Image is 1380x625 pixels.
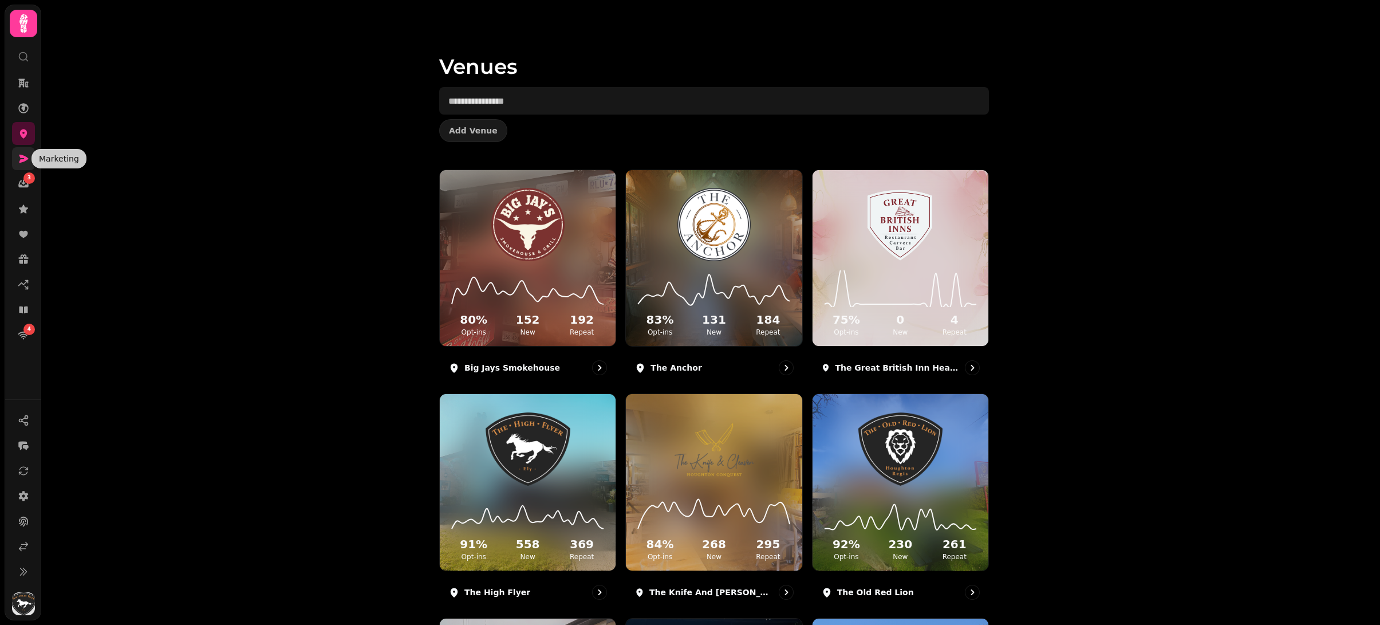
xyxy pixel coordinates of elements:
a: The Great British Inn Head OfficeThe Great British Inn Head Office75%Opt-ins0New4RepeatThe Great ... [812,170,989,384]
h2: 230 [876,536,925,552]
p: Repeat [930,328,979,337]
p: Opt-ins [822,552,871,561]
p: Repeat [743,328,792,337]
a: The Knife and CleaverThe Knife and Cleaver84%Opt-ins268New295RepeatThe Knife and [PERSON_NAME] [625,394,802,608]
p: Opt-ins [635,552,684,561]
a: 4 [12,324,35,347]
p: Opt-ins [635,328,684,337]
p: The Great British Inn Head Office [835,362,960,374]
h2: 92 % [822,536,871,552]
p: Opt-ins [449,328,498,337]
svg: go to [967,362,978,374]
h2: 131 [689,312,739,328]
svg: go to [594,362,605,374]
img: The High Flyer [462,412,593,486]
a: Big Jays SmokehouseBig Jays Smokehouse80%Opt-ins152New192RepeatBig Jays Smokehouse [439,170,616,384]
img: The Knife and Cleaver [648,412,780,486]
button: User avatar [10,592,37,615]
p: Opt-ins [822,328,871,337]
button: Add Venue [439,119,507,142]
img: Big Jays Smokehouse [462,188,593,261]
h2: 152 [503,312,552,328]
p: New [503,328,552,337]
h2: 83 % [635,312,684,328]
p: Repeat [930,552,979,561]
img: User avatar [12,592,35,615]
h2: 84 % [635,536,684,552]
div: Marketing [31,149,86,168]
h2: 268 [689,536,739,552]
h2: 261 [930,536,979,552]
a: The Old Red LionThe Old Red Lion92%Opt-ins230New261RepeatThe Old Red Lion [812,394,989,608]
p: New [503,552,552,561]
p: New [689,552,739,561]
p: The Anchor [650,362,701,374]
a: The AnchorThe Anchor83%Opt-ins131New184RepeatThe Anchor [625,170,802,384]
h2: 75 % [822,312,871,328]
p: New [876,552,925,561]
svg: go to [967,587,978,598]
p: Opt-ins [449,552,498,561]
svg: go to [780,587,792,598]
svg: go to [780,362,792,374]
h2: 91 % [449,536,498,552]
p: Repeat [557,328,606,337]
h2: 558 [503,536,552,552]
h2: 4 [930,312,979,328]
h1: Venues [439,27,989,78]
img: The Old Red Lion [834,412,967,486]
a: The High FlyerThe High Flyer91%Opt-ins558New369RepeatThe High Flyer [439,394,616,608]
p: The Knife and [PERSON_NAME] [649,587,774,598]
svg: go to [594,587,605,598]
h2: 80 % [449,312,498,328]
p: The Old Red Lion [837,587,914,598]
h2: 192 [557,312,606,328]
a: 3 [12,172,35,195]
span: 3 [27,174,31,182]
h2: 295 [743,536,792,552]
img: The Anchor [648,188,780,261]
p: Repeat [743,552,792,561]
span: Add Venue [449,127,498,135]
p: The High Flyer [464,587,530,598]
p: Repeat [557,552,606,561]
h2: 0 [876,312,925,328]
h2: 369 [557,536,606,552]
p: Big Jays Smokehouse [464,362,560,374]
p: New [689,328,739,337]
span: 4 [27,325,31,333]
img: The Great British Inn Head Office [834,188,967,261]
h2: 184 [743,312,792,328]
p: New [876,328,925,337]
